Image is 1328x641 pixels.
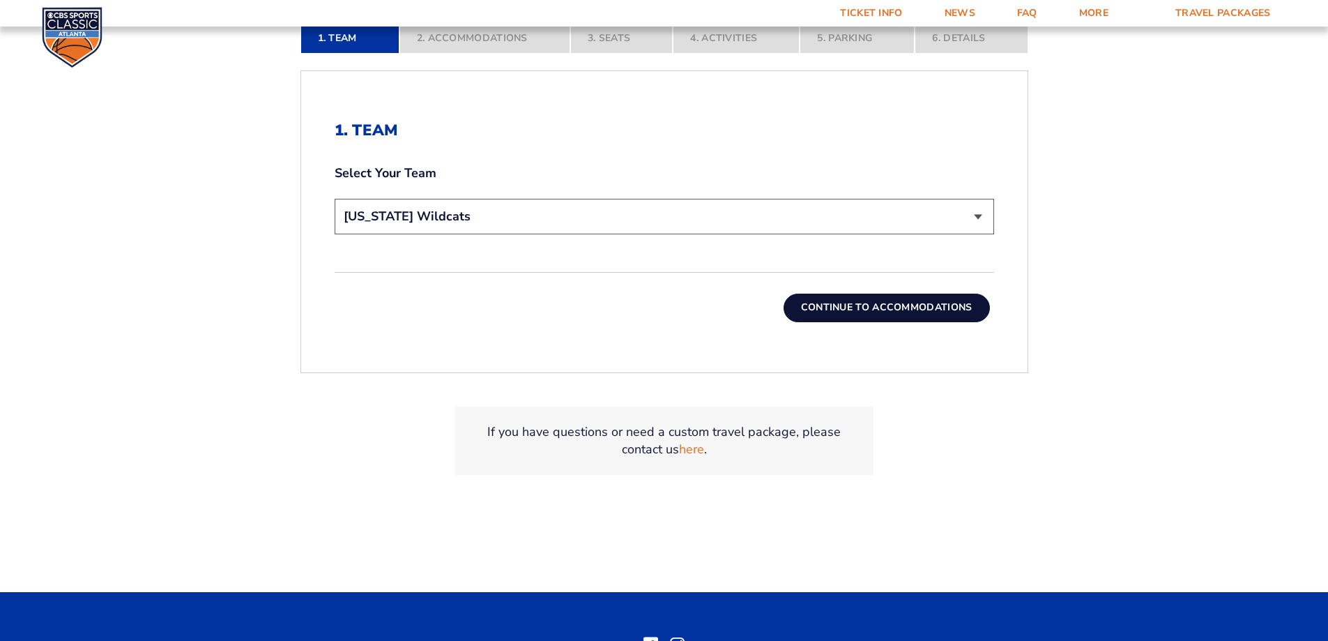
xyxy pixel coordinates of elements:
button: Continue To Accommodations [784,294,990,322]
p: If you have questions or need a custom travel package, please contact us . [472,423,857,458]
h2: 1. Team [335,121,994,139]
label: Select Your Team [335,165,994,182]
a: here [679,441,704,458]
img: CBS Sports Classic [42,7,102,68]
